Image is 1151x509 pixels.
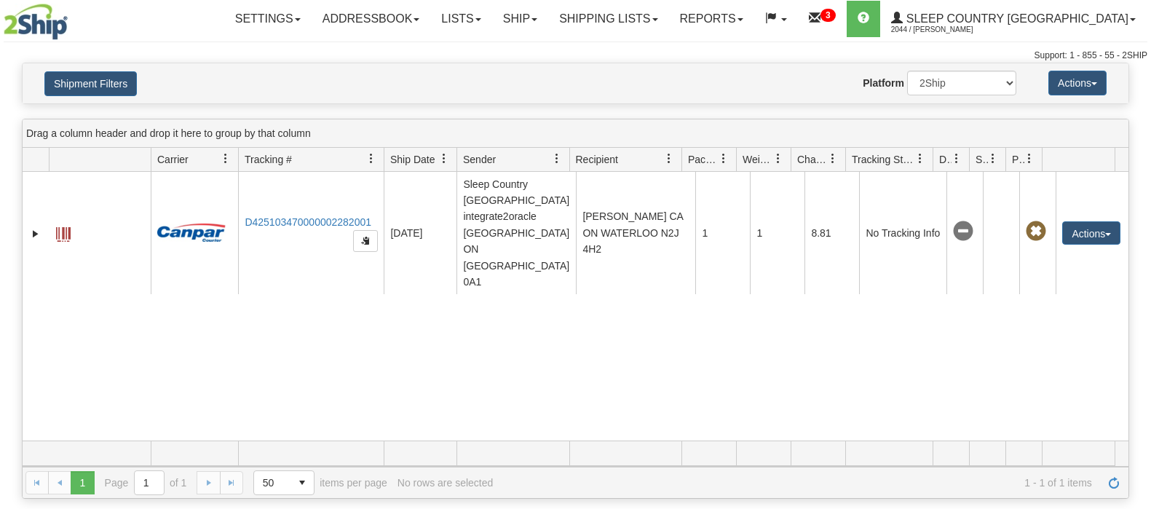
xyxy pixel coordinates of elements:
a: Reports [669,1,754,37]
button: Shipment Filters [44,71,137,96]
iframe: chat widget [1118,180,1150,328]
a: Tracking Status filter column settings [908,146,933,171]
span: items per page [253,470,387,495]
a: Lists [430,1,491,37]
span: 2044 / [PERSON_NAME] [891,23,1000,37]
a: Addressbook [312,1,431,37]
span: Weight [743,152,773,167]
span: 1 - 1 of 1 items [503,477,1092,489]
td: Sleep Country [GEOGRAPHIC_DATA] integrate2oracle [GEOGRAPHIC_DATA] ON [GEOGRAPHIC_DATA] 0A1 [456,172,576,294]
span: Pickup Status [1012,152,1024,167]
a: Ship Date filter column settings [432,146,456,171]
button: Actions [1048,71,1107,95]
span: Recipient [576,152,618,167]
span: Charge [797,152,828,167]
span: No Tracking Info [953,221,973,242]
span: Pickup Not Assigned [1026,221,1046,242]
span: select [290,471,314,494]
a: Expand [28,226,43,241]
span: Carrier [157,152,189,167]
a: Carrier filter column settings [213,146,238,171]
a: 3 [798,1,847,37]
a: Delivery Status filter column settings [944,146,969,171]
a: Tracking # filter column settings [359,146,384,171]
span: Packages [688,152,719,167]
div: Support: 1 - 855 - 55 - 2SHIP [4,50,1147,62]
td: No Tracking Info [859,172,946,294]
a: Settings [224,1,312,37]
span: Page of 1 [105,470,187,495]
span: Shipment Issues [976,152,988,167]
div: grid grouping header [23,119,1128,148]
a: Label [56,221,71,244]
a: Weight filter column settings [766,146,791,171]
button: Actions [1062,221,1120,245]
span: Sleep Country [GEOGRAPHIC_DATA] [903,12,1128,25]
td: 1 [750,172,804,294]
a: Pickup Status filter column settings [1017,146,1042,171]
td: [PERSON_NAME] CA ON WATERLOO N2J 4H2 [576,172,695,294]
span: Page sizes drop down [253,470,315,495]
td: 1 [695,172,750,294]
label: Platform [863,76,904,90]
span: Tracking # [245,152,292,167]
div: No rows are selected [397,477,494,489]
span: Ship Date [390,152,435,167]
td: [DATE] [384,172,456,294]
button: Copy to clipboard [353,230,378,252]
a: Refresh [1102,471,1126,494]
a: Shipment Issues filter column settings [981,146,1005,171]
sup: 3 [820,9,836,22]
span: Delivery Status [939,152,952,167]
a: Shipping lists [548,1,668,37]
img: logo2044.jpg [4,4,68,40]
img: 14 - Canpar [157,224,226,242]
span: Page 1 [71,471,94,494]
input: Page 1 [135,471,164,494]
span: Tracking Status [852,152,915,167]
a: Ship [492,1,548,37]
a: Packages filter column settings [711,146,736,171]
a: D425103470000002282001 [245,216,371,228]
a: Charge filter column settings [820,146,845,171]
a: Recipient filter column settings [657,146,681,171]
td: 8.81 [804,172,859,294]
span: 50 [263,476,282,490]
a: Sender filter column settings [545,146,569,171]
span: Sender [463,152,496,167]
a: Sleep Country [GEOGRAPHIC_DATA] 2044 / [PERSON_NAME] [880,1,1147,37]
